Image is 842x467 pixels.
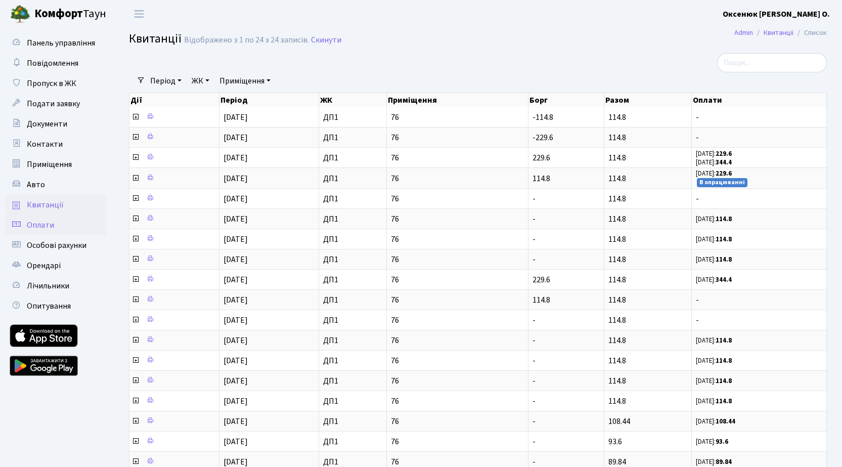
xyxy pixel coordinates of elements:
span: 76 [391,458,524,466]
b: 108.44 [716,417,735,426]
span: ДП1 [323,397,382,405]
a: Приміщення [5,154,106,175]
span: [DATE] [224,234,248,245]
a: Панель управління [5,33,106,53]
span: 114.8 [533,173,550,184]
span: - [533,355,536,366]
span: [DATE] [224,355,248,366]
span: ДП1 [323,296,382,304]
span: 76 [391,195,524,203]
b: 344.4 [716,275,732,284]
span: - [533,254,536,265]
b: 114.8 [716,356,732,365]
a: Особові рахунки [5,235,106,256]
span: ДП1 [323,417,382,426]
span: 114.8 [608,173,626,184]
span: ДП1 [323,377,382,385]
span: Повідомлення [27,58,78,69]
span: 114.8 [608,315,626,326]
span: 229.6 [533,152,550,163]
span: ДП1 [323,316,382,324]
span: 76 [391,175,524,183]
span: ДП1 [323,113,382,121]
a: Скинути [311,35,341,45]
span: [DATE] [224,396,248,407]
span: Приміщення [27,159,72,170]
small: [DATE]: [696,235,732,244]
span: - [696,296,822,304]
small: [DATE]: [696,215,732,224]
input: Пошук... [717,53,827,72]
b: 89.84 [716,457,732,466]
img: logo.png [10,4,30,24]
span: - [533,315,536,326]
small: [DATE]: [696,149,732,158]
span: [DATE] [224,112,248,123]
span: 114.8 [608,152,626,163]
span: ДП1 [323,438,382,446]
span: 114.8 [608,355,626,366]
small: [DATE]: [696,376,732,386]
span: [DATE] [224,375,248,387]
span: ДП1 [323,256,382,264]
span: - [533,436,536,447]
a: Пропуск в ЖК [5,73,106,94]
a: Авто [5,175,106,195]
a: Повідомлення [5,53,106,73]
b: 114.8 [716,215,732,224]
span: 76 [391,296,524,304]
a: Приміщення [215,72,275,90]
span: Пропуск в ЖК [27,78,76,89]
span: - [533,416,536,427]
small: [DATE]: [696,169,732,178]
span: - [533,375,536,387]
span: ДП1 [323,175,382,183]
span: [DATE] [224,152,248,163]
span: 76 [391,417,524,426]
span: [DATE] [224,254,248,265]
span: Авто [27,179,45,190]
span: 76 [391,357,524,365]
span: 108.44 [608,416,630,427]
span: - [696,316,822,324]
span: 114.8 [608,112,626,123]
span: [DATE] [224,335,248,346]
span: 76 [391,134,524,142]
span: - [533,193,536,204]
span: 114.8 [533,294,550,306]
span: Опитування [27,301,71,312]
span: 114.8 [608,214,626,225]
span: 114.8 [608,375,626,387]
b: 93.6 [716,437,728,446]
th: Разом [604,93,692,107]
a: Документи [5,114,106,134]
b: 229.6 [716,169,732,178]
a: Квитанції [5,195,106,215]
li: Список [793,27,827,38]
th: Борг [528,93,604,107]
span: - [533,335,536,346]
span: [DATE] [224,436,248,447]
span: [DATE] [224,173,248,184]
a: Оксенюк [PERSON_NAME] О. [723,8,830,20]
th: ЖК [319,93,387,107]
span: -114.8 [533,112,553,123]
span: ДП1 [323,458,382,466]
span: 76 [391,215,524,223]
b: 114.8 [716,336,732,345]
th: Приміщення [387,93,529,107]
span: - [533,234,536,245]
span: - [533,396,536,407]
small: [DATE]: [696,356,732,365]
span: [DATE] [224,214,248,225]
div: Відображено з 1 по 24 з 24 записів. [184,35,309,45]
b: 114.8 [716,235,732,244]
b: 344.4 [716,158,732,167]
span: 114.8 [608,234,626,245]
a: Лічильники [5,276,106,296]
th: Оплати [692,93,827,107]
span: 76 [391,256,524,264]
b: 229.6 [716,149,732,158]
span: ДП1 [323,336,382,345]
a: Admin [734,27,753,38]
